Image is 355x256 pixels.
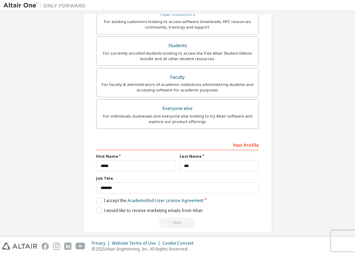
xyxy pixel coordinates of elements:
div: For currently enrolled students looking to access the free Altair Student Edition bundle and all ... [101,51,254,62]
a: Academic End-User License Agreement [127,198,204,203]
div: For existing customers looking to access software downloads, HPC resources, community, trainings ... [101,19,254,30]
div: For faculty & administrators of academic institutions administering students and accessing softwa... [101,82,254,93]
div: Privacy [92,241,112,246]
div: Your Profile [96,139,259,150]
label: I would like to receive marketing emails from Altair [96,208,203,213]
label: Job Title [96,176,259,181]
div: Cookie Consent [162,241,198,246]
div: Faculty [101,73,254,82]
img: altair_logo.svg [2,243,37,250]
p: © 2025 Altair Engineering, Inc. All Rights Reserved. [92,246,198,252]
label: I accept the [96,198,204,203]
img: instagram.svg [53,243,60,250]
img: youtube.svg [76,243,85,250]
img: Altair One [3,2,89,9]
div: For individuals, businesses and everyone else looking to try Altair software and explore our prod... [101,113,254,124]
div: Read and acccept EULA to continue [96,218,259,228]
img: facebook.svg [42,243,49,250]
label: First Name [96,154,175,159]
label: Last Name [180,154,259,159]
div: Students [101,41,254,51]
div: Everyone else [101,104,254,113]
div: Website Terms of Use [112,241,162,246]
img: linkedin.svg [64,243,71,250]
